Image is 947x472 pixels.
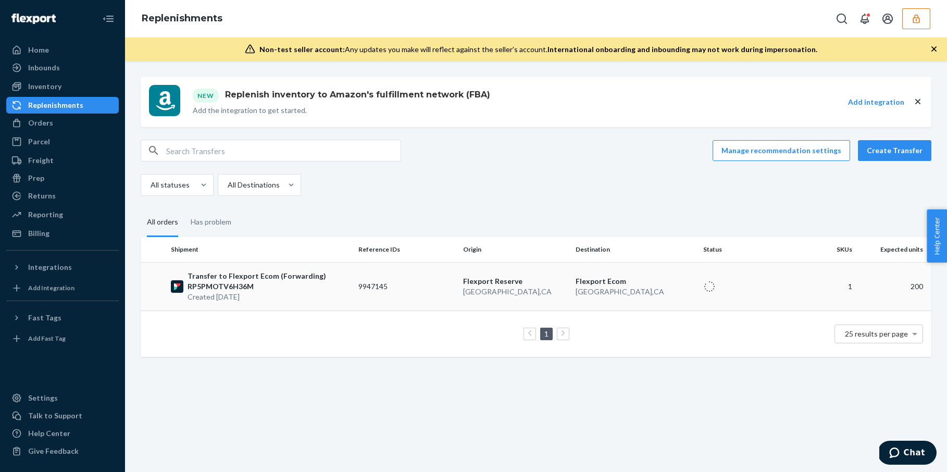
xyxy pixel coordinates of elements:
div: Freight [28,155,54,166]
p: [GEOGRAPHIC_DATA] , CA [463,287,567,297]
a: Orders [6,115,119,131]
p: Transfer to Flexport Ecom (Forwarding) RP5PMOTV6H36M [188,271,350,292]
td: 9947145 [354,262,459,310]
div: All statuses [151,180,190,190]
button: Give Feedback [6,443,119,459]
div: Has problem [191,208,231,235]
div: New [193,89,219,103]
a: Freight [6,152,119,169]
p: Flexport Ecom [576,276,695,287]
a: Prep [6,170,119,187]
iframe: Opens a widget where you can chat to one of our agents [879,441,937,467]
a: Billing [6,225,119,242]
a: Parcel [6,133,119,150]
button: Talk to Support [6,407,119,424]
div: All orders [147,208,178,237]
a: Returns [6,188,119,204]
div: Add Integration [28,283,74,292]
div: Help Center [28,428,70,439]
div: Inbounds [28,63,60,73]
a: Inbounds [6,59,119,76]
span: 25 results per page [845,329,908,338]
ol: breadcrumbs [133,4,231,34]
a: Add Fast Tag [6,330,119,347]
input: All Destinations [227,180,228,190]
div: Reporting [28,209,63,220]
img: Flexport logo [11,14,56,24]
span: International onboarding and inbounding may not work during impersonation. [547,45,817,54]
button: Help Center [927,209,947,263]
th: Expected units [856,237,931,262]
a: Add Integration [6,280,119,296]
td: 200 [856,262,931,310]
a: Reporting [6,206,119,223]
div: Fast Tags [28,313,61,323]
div: Billing [28,228,49,239]
div: Returns [28,191,56,201]
div: Inventory [28,81,61,92]
button: Close Navigation [98,8,119,29]
div: All Destinations [228,180,280,190]
div: Integrations [28,262,72,272]
th: Reference IDs [354,237,459,262]
input: Search Transfers [166,140,401,161]
a: Settings [6,390,119,406]
th: Origin [459,237,571,262]
a: Home [6,42,119,58]
div: Talk to Support [28,411,82,421]
span: Non-test seller account: [259,45,345,54]
div: Orders [28,118,53,128]
div: Home [28,45,49,55]
div: Any updates you make will reflect against the seller's account. [259,44,817,55]
button: Manage recommendation settings [713,140,850,161]
div: Settings [28,393,58,403]
button: Create Transfer [858,140,931,161]
div: Prep [28,173,44,183]
a: Inventory [6,78,119,95]
div: Parcel [28,136,50,147]
a: Replenishments [142,13,222,24]
button: Open account menu [877,8,898,29]
div: Give Feedback [28,446,79,456]
button: close [913,96,923,107]
td: 1 [804,262,856,310]
a: Help Center [6,425,119,442]
button: Open Search Box [831,8,852,29]
p: [GEOGRAPHIC_DATA] , CA [576,287,695,297]
div: Replenishments [28,100,83,110]
button: Add integration [848,97,904,107]
th: Destination [571,237,699,262]
th: SKUs [804,237,856,262]
button: Open notifications [854,8,875,29]
button: Fast Tags [6,309,119,326]
th: Status [699,237,804,262]
input: All statuses [149,180,151,190]
th: Shipment [167,237,354,262]
div: Add Fast Tag [28,334,66,343]
p: Add the integration to get started. [193,105,490,116]
button: Integrations [6,259,119,276]
a: Page 1 is your current page [542,329,551,338]
h1: Replenish inventory to Amazon's fulfillment network (FBA) [221,89,490,101]
p: Flexport Reserve [463,276,567,287]
p: Created [DATE] [188,292,350,302]
a: Replenishments [6,97,119,114]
